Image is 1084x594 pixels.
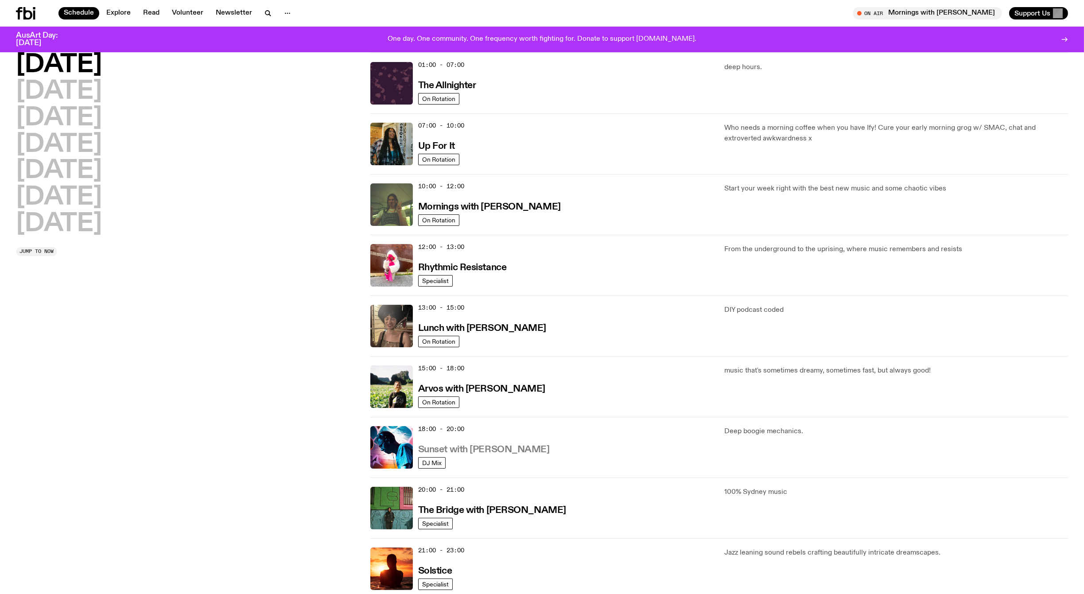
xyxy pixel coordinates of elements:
[1009,7,1068,19] button: Support Us
[167,7,209,19] a: Volunteer
[418,79,476,90] a: The Allnighter
[418,93,459,105] a: On Rotation
[724,183,1068,194] p: Start your week right with the best new music and some chaotic vibes
[422,399,455,406] span: On Rotation
[1014,9,1050,17] span: Support Us
[418,263,507,272] h3: Rhythmic Resistance
[418,457,446,469] a: DJ Mix
[418,445,550,454] h3: Sunset with [PERSON_NAME]
[370,487,413,529] img: Amelia Sparke is wearing a black hoodie and pants, leaning against a blue, green and pink wall wi...
[418,396,459,408] a: On Rotation
[724,426,1068,437] p: Deep boogie mechanics.
[418,275,453,287] a: Specialist
[724,123,1068,144] p: Who needs a morning coffee when you have Ify! Cure your early morning grog w/ SMAC, chat and extr...
[418,142,455,151] h3: Up For It
[418,121,464,130] span: 07:00 - 10:00
[418,336,459,347] a: On Rotation
[16,32,73,47] h3: AusArt Day: [DATE]
[418,214,459,226] a: On Rotation
[418,182,464,190] span: 10:00 - 12:00
[422,278,449,284] span: Specialist
[418,546,464,555] span: 21:00 - 23:00
[724,305,1068,315] p: DIY podcast coded
[370,426,413,469] img: Simon Caldwell stands side on, looking downwards. He has headphones on. Behind him is a brightly ...
[724,244,1068,255] p: From the underground to the uprising, where music remembers and resists
[16,212,102,237] button: [DATE]
[418,506,566,515] h3: The Bridge with [PERSON_NAME]
[418,303,464,312] span: 13:00 - 15:00
[370,183,413,226] img: Jim Kretschmer in a really cute outfit with cute braids, standing on a train holding up a peace s...
[16,79,102,104] button: [DATE]
[418,243,464,251] span: 12:00 - 13:00
[422,338,455,345] span: On Rotation
[418,201,561,212] a: Mornings with [PERSON_NAME]
[418,140,455,151] a: Up For It
[418,578,453,590] a: Specialist
[16,247,57,256] button: Jump to now
[418,324,546,333] h3: Lunch with [PERSON_NAME]
[58,7,99,19] a: Schedule
[422,96,455,102] span: On Rotation
[388,35,696,43] p: One day. One community. One frequency worth fighting for. Donate to support [DOMAIN_NAME].
[210,7,257,19] a: Newsletter
[422,460,442,466] span: DJ Mix
[418,364,464,373] span: 15:00 - 18:00
[418,565,452,576] a: Solstice
[101,7,136,19] a: Explore
[418,383,545,394] a: Arvos with [PERSON_NAME]
[418,81,476,90] h3: The Allnighter
[422,581,449,588] span: Specialist
[418,202,561,212] h3: Mornings with [PERSON_NAME]
[16,159,102,183] button: [DATE]
[418,61,464,69] span: 01:00 - 07:00
[370,365,413,408] img: Bri is smiling and wearing a black t-shirt. She is standing in front of a lush, green field. Ther...
[418,485,464,494] span: 20:00 - 21:00
[370,547,413,590] img: A girl standing in the ocean as waist level, staring into the rise of the sun.
[724,62,1068,73] p: deep hours.
[724,547,1068,558] p: Jazz leaning sound rebels crafting beautifully intricate dreamscapes.
[418,518,453,529] a: Specialist
[418,322,546,333] a: Lunch with [PERSON_NAME]
[138,7,165,19] a: Read
[422,520,449,527] span: Specialist
[370,244,413,287] img: Attu crouches on gravel in front of a brown wall. They are wearing a white fur coat with a hood, ...
[418,384,545,394] h3: Arvos with [PERSON_NAME]
[853,7,1002,19] button: On AirMornings with [PERSON_NAME]
[418,425,464,433] span: 18:00 - 20:00
[16,106,102,131] button: [DATE]
[422,156,455,163] span: On Rotation
[16,53,102,78] button: [DATE]
[724,365,1068,376] p: music that's sometimes dreamy, sometimes fast, but always good!
[422,217,455,224] span: On Rotation
[418,443,550,454] a: Sunset with [PERSON_NAME]
[418,567,452,576] h3: Solstice
[19,249,54,254] span: Jump to now
[370,123,413,165] img: Ify - a Brown Skin girl with black braided twists, looking up to the side with her tongue stickin...
[418,261,507,272] a: Rhythmic Resistance
[16,185,102,210] button: [DATE]
[16,132,102,157] button: [DATE]
[724,487,1068,497] p: 100% Sydney music
[418,154,459,165] a: On Rotation
[418,504,566,515] a: The Bridge with [PERSON_NAME]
